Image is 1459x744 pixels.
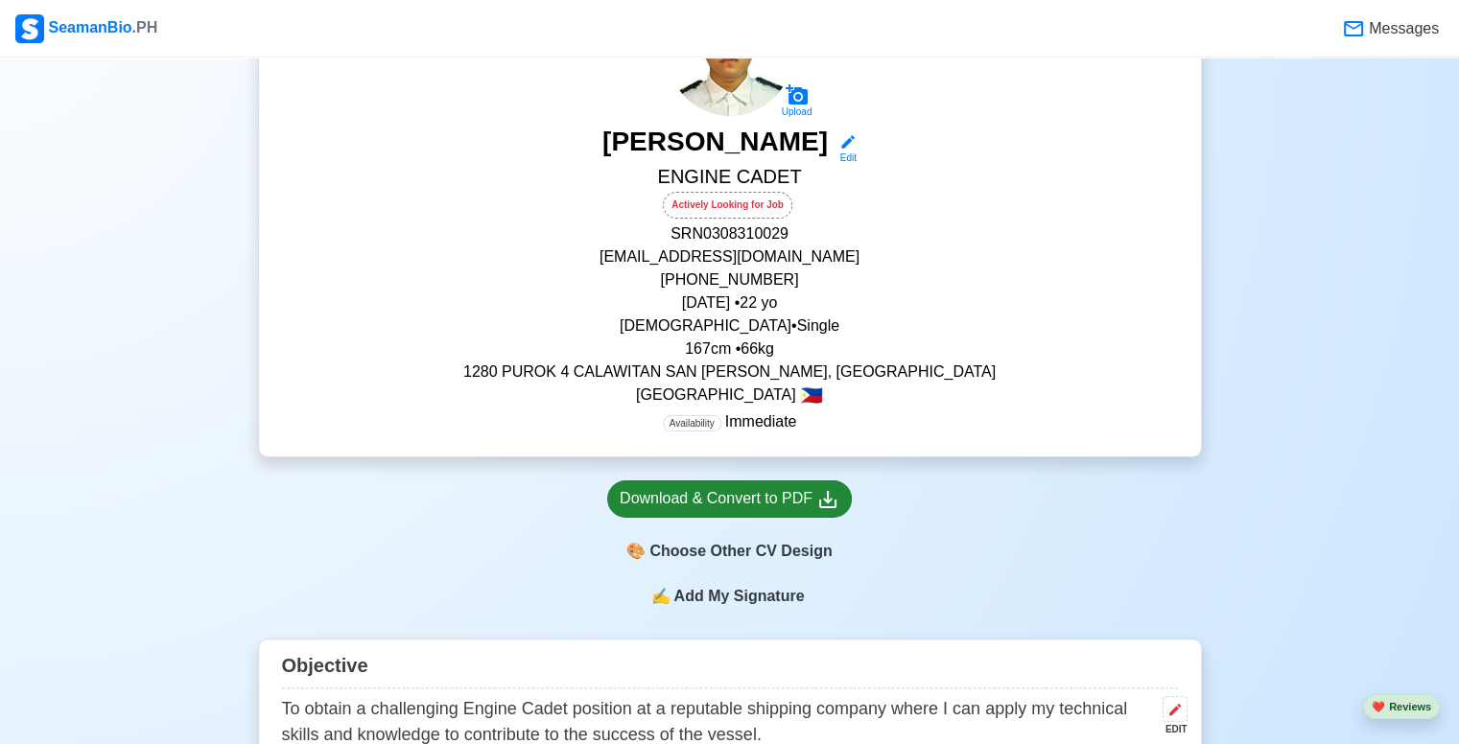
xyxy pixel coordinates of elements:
p: 167 cm • 66 kg [282,337,1178,360]
div: EDIT [1155,722,1188,736]
p: 1280 PUROK 4 CALAWITAN SAN [PERSON_NAME], [GEOGRAPHIC_DATA] [282,360,1178,384]
div: Objective [282,647,1178,688]
p: [DATE] • 22 yo [282,291,1178,314]
span: Availability [663,415,721,431]
span: Messages [1365,17,1439,40]
div: Download & Convert to PDF [620,487,839,511]
p: [PHONE_NUMBER] [282,268,1178,291]
div: Actively Looking for Job [663,192,792,219]
p: [EMAIL_ADDRESS][DOMAIN_NAME] [282,245,1178,268]
button: heartReviews [1363,694,1440,720]
div: Edit [832,151,857,165]
h3: [PERSON_NAME] [602,126,828,165]
span: 🇵🇭 [800,386,823,405]
div: Choose Other CV Design [607,533,852,570]
p: [DEMOGRAPHIC_DATA] • Single [282,314,1178,337]
span: heart [1372,701,1385,712]
div: Upload [782,106,812,118]
a: Download & Convert to PDF [607,480,852,518]
img: Logo [15,14,44,43]
h5: ENGINE CADET [282,165,1178,192]
p: Immediate [663,410,797,433]
div: SeamanBio [15,14,157,43]
span: paint [626,540,646,563]
span: sign [650,585,670,608]
p: [GEOGRAPHIC_DATA] [282,384,1178,407]
span: .PH [132,19,158,35]
p: SRN 0308310029 [282,222,1178,245]
span: Add My Signature [670,585,808,608]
